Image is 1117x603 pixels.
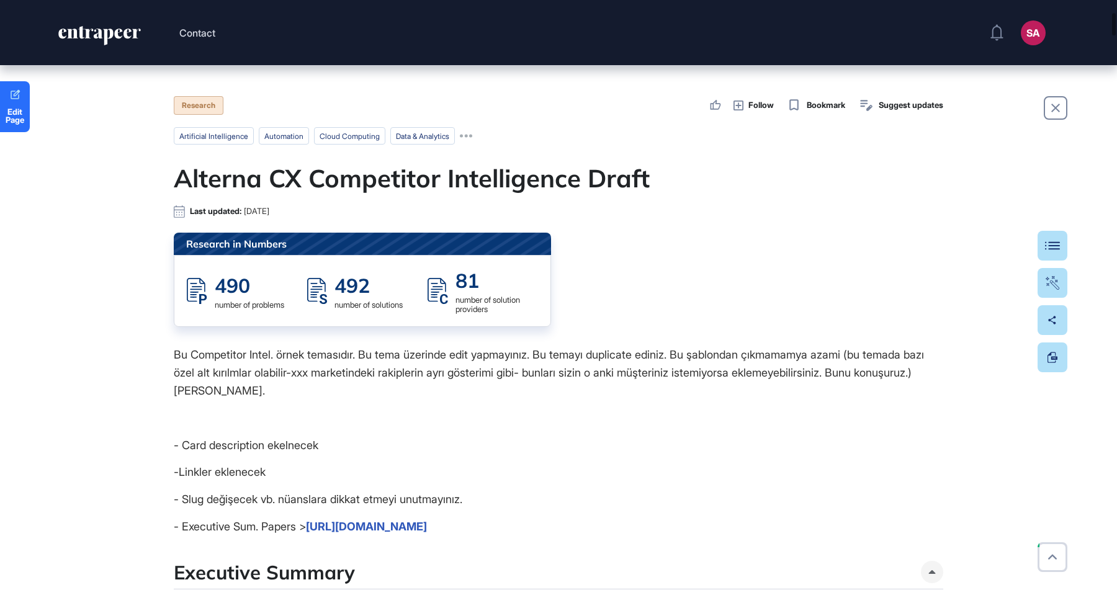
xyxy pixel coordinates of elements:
[174,439,318,452] span: - Card description ekelnecek
[174,96,223,115] div: Research
[259,127,309,145] li: automation
[807,99,845,112] span: Bookmark
[190,207,269,216] div: Last updated:
[786,97,846,114] button: Bookmark
[455,268,538,293] div: 81
[390,127,455,145] li: data & analytics
[314,127,385,145] li: cloud computing
[1021,20,1046,45] button: SA
[174,561,355,584] h4: Executive Summary
[174,348,924,397] span: Bu Competitor Intel. örnek temasıdır. Bu tema üzerinde edit yapmayınız. Bu temayı duplicate edini...
[879,99,943,112] span: Suggest updates
[174,233,551,255] div: Research in Numbers
[215,273,284,298] div: 490
[174,163,943,193] h1: Alterna CX Competitor Intelligence Draft
[215,300,284,310] div: number of problems
[174,465,266,478] span: -Linkler eklenecek
[455,295,538,314] div: number of solution providers
[174,127,254,145] li: artificial intelligence
[179,25,215,41] button: Contact
[748,99,774,112] span: Follow
[733,99,774,112] button: Follow
[306,520,427,533] a: [URL][DOMAIN_NAME]
[174,493,462,506] span: - Slug değişecek vb. nüanslara dikkat etmeyi unutmayınız.
[244,207,269,216] span: [DATE]
[858,97,943,114] button: Suggest updates
[334,273,403,298] div: 492
[57,26,142,50] a: entrapeer-logo
[174,520,427,533] span: - Executive Sum. Papers >
[334,300,403,310] div: number of solutions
